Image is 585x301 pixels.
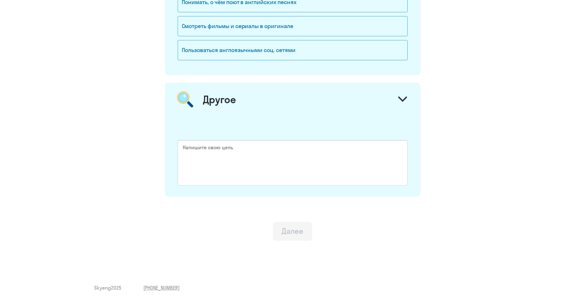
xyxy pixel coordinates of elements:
[273,222,312,241] button: Далее
[282,226,303,236] div: Далее
[178,40,408,60] div: Пользоваться англоязычными соц. сетями
[94,284,121,291] span: Skyeng 2025
[143,284,180,291] a: [PHONE_NUMBER]
[178,16,408,36] div: Смотреть фильмы и сериалы в оригинале
[174,88,197,111] img: magnifier.png
[203,93,236,106] div: Другое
